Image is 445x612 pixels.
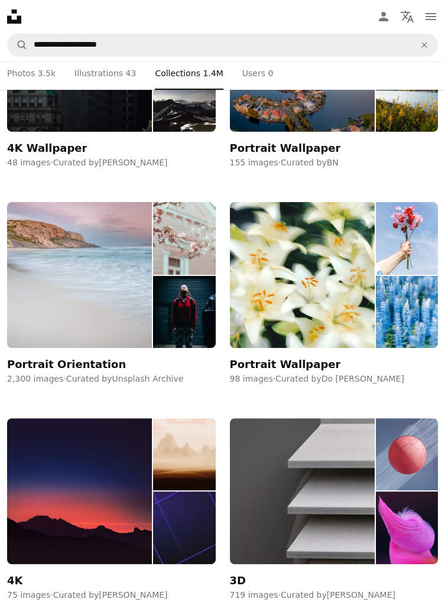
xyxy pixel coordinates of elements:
[153,202,215,274] img: photo-1525615830251-36561ffc9f04
[230,357,341,372] div: Portrait Wallpaper
[268,67,273,80] span: 0
[7,574,22,588] div: 4K
[153,60,215,132] img: photo-1464983953574-0892a716854b
[230,590,438,601] div: 719 images · Curated by [PERSON_NAME]
[242,57,274,90] a: Users 0
[7,157,216,169] div: 48 images · Curated by [PERSON_NAME]
[376,202,438,274] img: photo-1685369018466-5daddafa8146
[230,418,438,587] a: 3D
[230,157,438,169] div: 155 images · Curated by BN
[7,418,216,587] a: 4K
[230,202,438,370] a: Portrait Wallpaper
[230,141,341,155] div: Portrait Wallpaper
[7,202,216,370] a: Portrait Orientation
[7,57,56,90] a: Photos 3.5k
[411,34,437,56] button: Clear
[372,5,395,28] a: Log in / Sign up
[38,67,56,80] span: 3.5k
[7,141,87,155] div: 4K Wallpaper
[8,34,28,56] button: Search Unsplash
[376,418,438,490] img: photo-1706582748265-de941eeacfe6
[419,5,443,28] button: Menu
[376,276,438,348] img: photo-1687141572261-4679156f5b0f
[126,67,137,80] span: 43
[230,202,375,348] img: photo-1690267239540-4d7a94d168ad
[7,33,438,57] form: Find visuals sitewide
[7,590,216,601] div: 75 images · Curated by [PERSON_NAME]
[376,491,438,564] img: photo-1706720097169-b4120bb97a30
[153,418,215,490] img: photo-1738193026567-9444e58ec3f5
[7,202,152,348] img: photo-1530194579541-703b0bbc9363
[395,5,419,28] button: Language
[7,357,126,372] div: Portrait Orientation
[74,57,136,90] a: Illustrations 43
[376,60,438,132] img: photo-1665513779120-4336b13ccfb7
[7,373,216,385] div: 2,300 images · Curated by Unsplash Archive
[230,373,438,385] div: 98 images · Curated by Do [PERSON_NAME]
[230,574,246,588] div: 3D
[153,491,215,564] img: photo-1665652475985-37e285aeff53
[7,418,152,564] img: photo-1612288528103-edc64749d4ad
[153,276,215,348] img: photo-1525629179084-f7a7c04f50f1
[230,418,375,564] img: photo-1706460546171-4cf91b840990
[7,9,21,24] a: Home — Unsplash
